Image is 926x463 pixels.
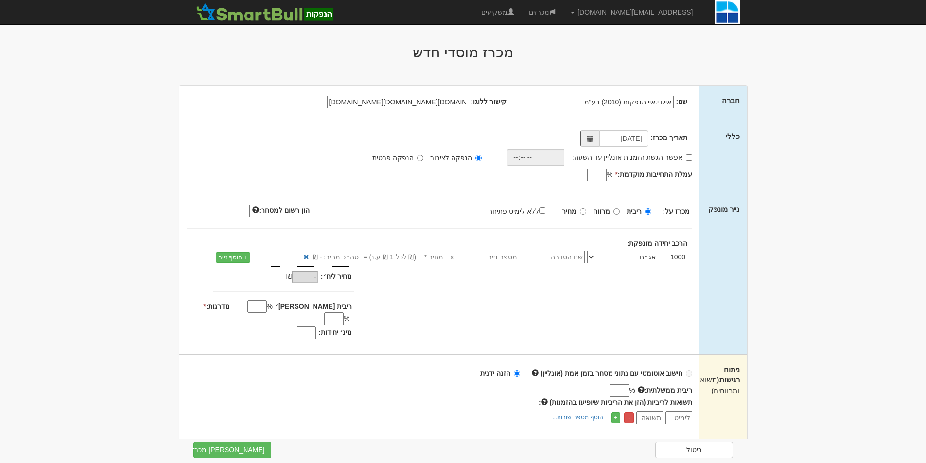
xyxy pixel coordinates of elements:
[275,301,352,311] label: ריבית [PERSON_NAME]׳
[313,252,359,262] span: סה״כ מחיר: - ₪
[471,97,507,106] label: קישור ללוגו:
[708,204,739,214] label: נייר מונפק
[624,412,634,423] a: -
[686,370,692,377] input: חישוב אוטומטי עם נתוני מסחר בזמן אמת (אונליין)
[203,301,230,311] label: מדרגות:
[611,412,620,423] a: +
[539,207,545,214] input: ללא לימיט פתיחה
[627,207,642,215] strong: ריבית
[480,369,510,377] strong: הזנה ידנית
[613,208,620,215] input: מרווח
[321,272,352,281] label: מחיר ליח׳:
[475,155,482,161] input: הנפקה לציבור
[367,252,416,262] span: (₪ לכל 1 ₪ ע.נ)
[629,385,635,395] span: %
[193,442,271,458] button: [PERSON_NAME] מכרז
[252,206,310,215] label: הון רשום למסחר:
[514,370,520,377] input: הזנה ידנית
[267,301,273,311] span: %
[638,385,693,395] label: ריבית ממשלתית:
[726,131,740,141] label: כללי
[615,170,692,179] label: עמלת התחייבות מוקדמת:
[344,313,349,323] span: %
[522,251,585,263] input: שם הסדרה
[216,252,250,263] a: + הוסף נייר
[651,133,688,142] label: תאריך מכרז:
[419,251,445,263] input: מחיר *
[550,398,693,406] span: תשואות לריביות (הזן את הריביות שיופיעו בהזמנות)
[636,411,663,424] input: תשואה
[663,207,690,215] strong: מכרז על:
[661,251,687,263] input: כמות
[245,272,321,283] div: ₪
[580,208,586,215] input: מחיר
[722,95,740,105] label: חברה
[549,412,606,423] a: הוסף מספר שורות...
[572,153,692,162] label: אפשר הגשת הזמנות אונליין עד השעה:
[430,153,482,163] label: הנפקה לציבור
[372,153,423,163] label: הנפקה פרטית
[450,252,454,262] span: x
[627,240,687,247] strong: הרכב יחידה מונפקת:
[193,2,336,22] img: SmartBull Logo
[318,327,352,337] label: מינ׳ יחידות:
[686,154,692,161] input: אפשר הגשת הזמנות אונליין עד השעה:
[562,207,577,215] strong: מחיר
[179,44,748,60] h2: מכרז מוסדי חדש
[707,364,739,395] label: ניתוח רגישות
[693,376,740,394] span: (תשואות ומרווחים)
[645,208,651,215] input: ריבית
[607,170,612,179] span: %
[488,206,555,216] label: ללא לימיט פתיחה
[417,155,423,161] input: הנפקה פרטית
[593,207,610,215] strong: מרווח
[539,397,692,407] label: :
[676,97,688,106] label: שם:
[665,411,692,424] input: לימיט
[655,442,733,458] a: ביטול
[456,251,519,263] input: מספר נייר
[541,369,683,377] strong: חישוב אוטומטי עם נתוני מסחר בזמן אמת (אונליין)
[364,252,367,262] span: =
